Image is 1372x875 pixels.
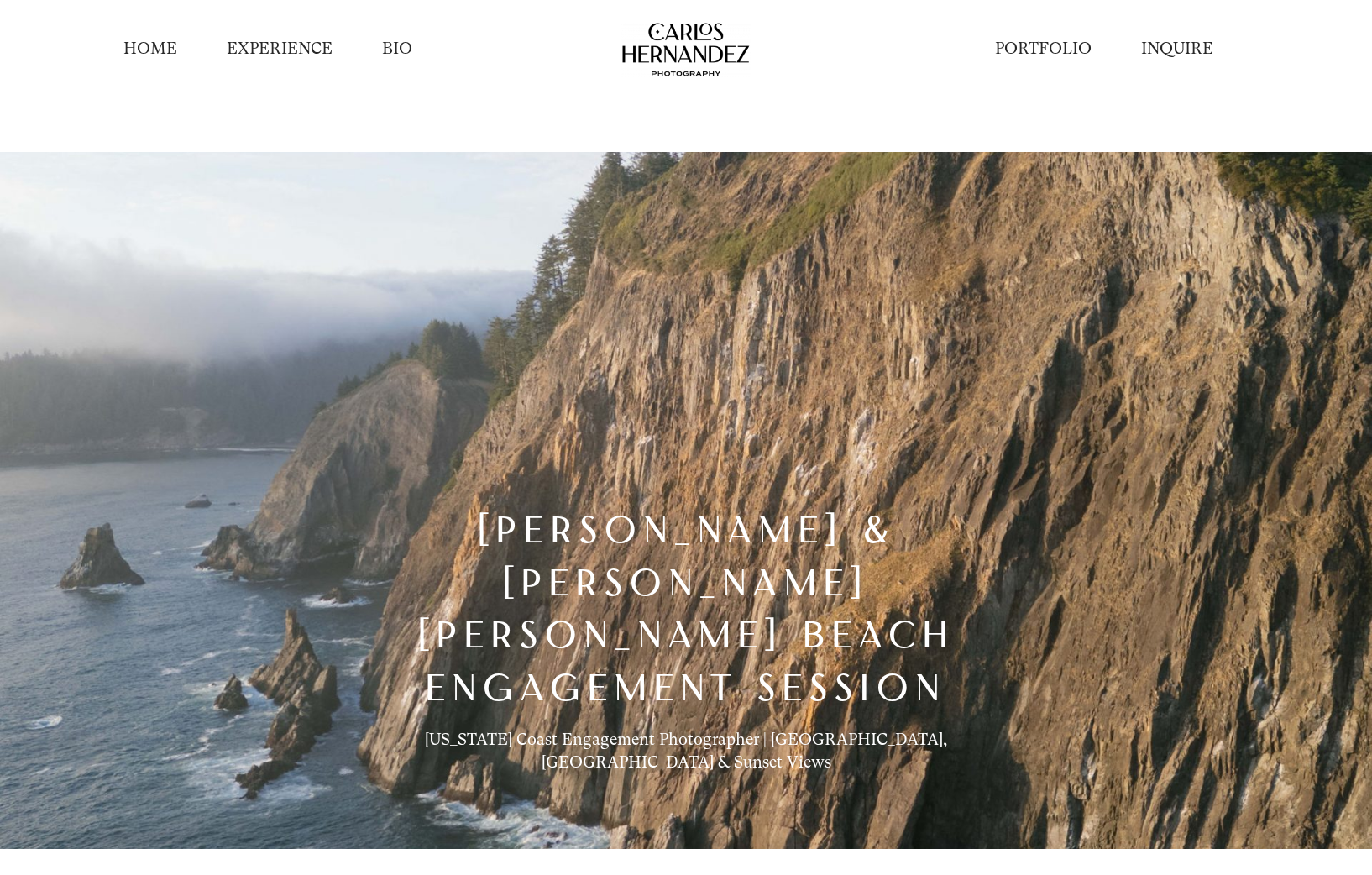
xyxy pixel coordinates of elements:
a: INQUIRE [1141,38,1213,60]
h3: [US_STATE] Coast Engagement Photographer | [GEOGRAPHIC_DATA], [GEOGRAPHIC_DATA] & Sunset Views [343,729,1029,774]
a: BIO [382,38,412,60]
a: EXPERIENCE [227,38,333,60]
a: PORTFOLIO [995,38,1092,60]
h2: [PERSON_NAME] & [PERSON_NAME] [PERSON_NAME] Beach Engagement Session [343,508,1029,718]
a: HOME [123,38,177,60]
